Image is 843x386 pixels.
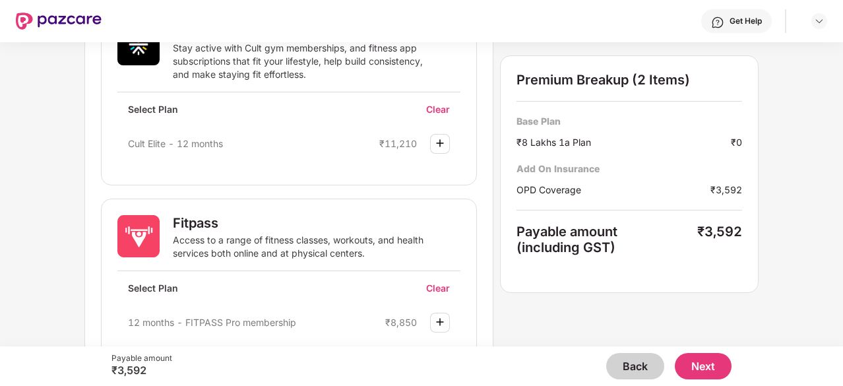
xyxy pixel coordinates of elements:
[516,72,742,88] div: Premium Breakup (2 Items)
[111,353,172,364] div: Payable amount
[426,103,460,115] div: Clear
[128,138,223,149] span: Cult Elite - 12 months
[117,282,189,305] div: Select Plan
[173,42,434,81] div: Stay active with Cult gym memberships, and fitness app subscriptions that fit your lifestyle, hel...
[731,135,742,149] div: ₹0
[730,16,762,26] div: Get Help
[128,317,296,328] span: 12 months - FITPASS Pro membership
[173,215,460,231] div: Fitpass
[516,135,731,149] div: ₹8 Lakhs 1a Plan
[606,353,664,379] button: Back
[516,162,742,175] div: Add On Insurance
[379,138,417,149] div: ₹11,210
[432,135,448,151] img: svg+xml;base64,PHN2ZyBpZD0iUGx1cy0zMngzMiIgeG1sbnM9Imh0dHA6Ly93d3cudzMub3JnLzIwMDAvc3ZnIiB3aWR0aD...
[516,224,697,255] div: Payable amount
[814,16,825,26] img: svg+xml;base64,PHN2ZyBpZD0iRHJvcGRvd24tMzJ4MzIiIHhtbG5zPSJodHRwOi8vd3d3LnczLm9yZy8yMDAwL3N2ZyIgd2...
[516,115,742,127] div: Base Plan
[675,353,732,379] button: Next
[697,224,742,255] div: ₹3,592
[516,183,710,197] div: OPD Coverage
[173,234,434,260] div: Access to a range of fitness classes, workouts, and health services both online and at physical c...
[117,215,160,257] img: Fitpass
[432,314,448,330] img: svg+xml;base64,PHN2ZyBpZD0iUGx1cy0zMngzMiIgeG1sbnM9Imh0dHA6Ly93d3cudzMub3JnLzIwMDAvc3ZnIiB3aWR0aD...
[426,282,460,294] div: Clear
[710,183,742,197] div: ₹3,592
[117,23,160,65] img: Cult.Fit Subscription
[711,16,724,29] img: svg+xml;base64,PHN2ZyBpZD0iSGVscC0zMngzMiIgeG1sbnM9Imh0dHA6Ly93d3cudzMub3JnLzIwMDAvc3ZnIiB3aWR0aD...
[516,240,615,255] span: (including GST)
[385,317,417,328] div: ₹8,850
[111,364,172,377] div: ₹3,592
[16,13,102,30] img: New Pazcare Logo
[117,103,189,126] div: Select Plan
